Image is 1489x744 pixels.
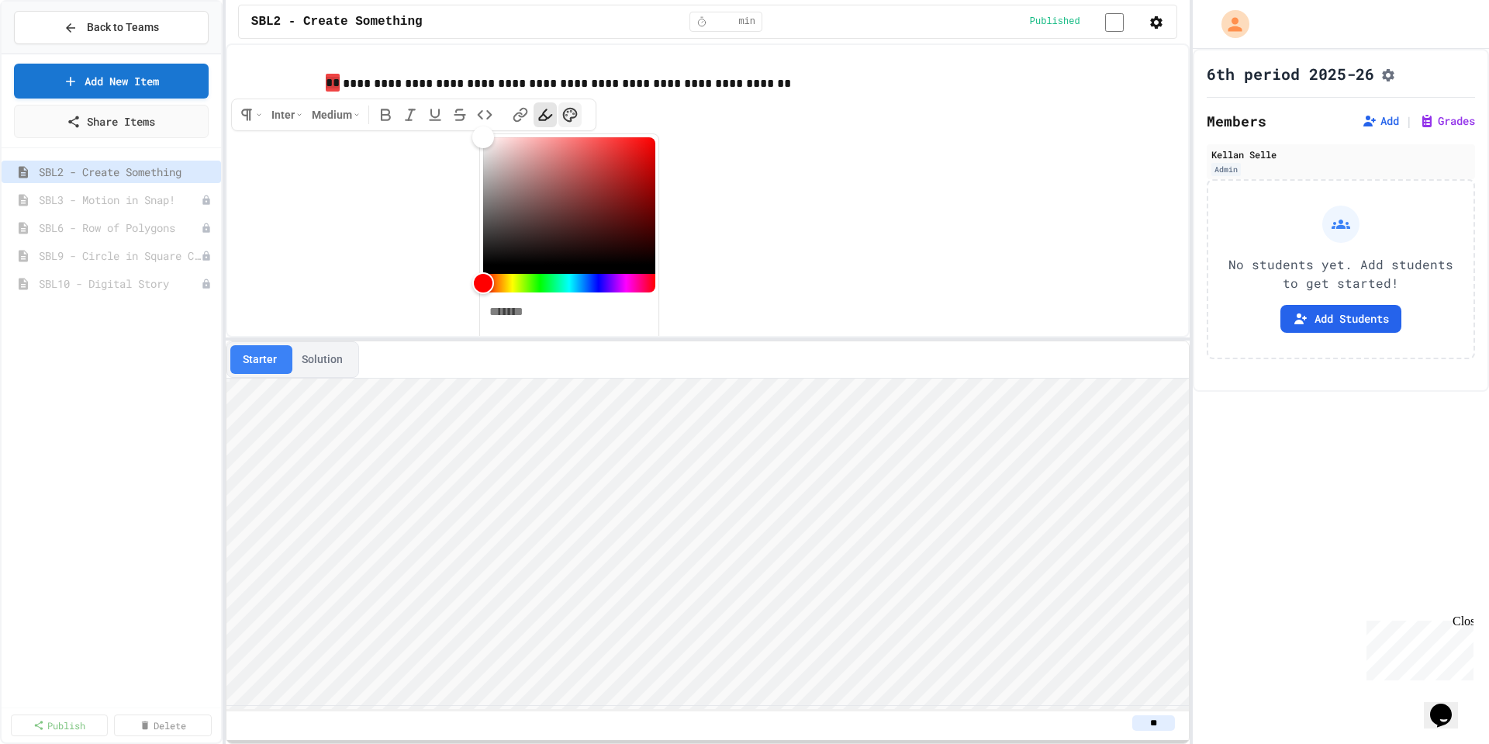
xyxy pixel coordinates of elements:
div: Unpublished [201,223,212,234]
button: Add Students [1280,305,1401,333]
div: Content is published and visible to students [1030,12,1142,31]
button: Inter [268,102,306,127]
button: Add [1362,113,1399,129]
h2: Members [1207,110,1266,132]
iframe: Snap! Programming Environment [226,379,1189,711]
span: SBL3 - Motion in Snap! [39,192,201,208]
div: Color [483,137,655,265]
span: SBL9 - Circle in Square Code [39,247,201,264]
span: min [738,16,755,28]
div: Unpublished [201,251,212,261]
span: Published [1030,16,1080,28]
div: Kellan Selle [1211,147,1470,161]
span: | [1405,112,1413,130]
iframe: chat widget [1424,682,1473,728]
button: Starter [230,345,289,374]
div: My Account [1205,6,1253,42]
h1: 6th period 2025-26 [1207,63,1374,85]
span: Back to Teams [87,19,159,36]
div: Admin [1211,163,1241,176]
button: Grades [1419,113,1475,129]
span: SBL2 - Create Something [251,12,423,31]
button: Medium [308,102,364,127]
span: SBL6 - Row of Polygons [39,220,201,236]
a: Publish [11,715,108,736]
button: Solution [289,345,355,374]
button: Back to Teams [14,11,209,44]
iframe: chat widget [1360,614,1473,680]
input: publish toggle [1087,13,1142,32]
div: Hue [483,274,655,292]
a: Delete [114,715,211,736]
div: Unpublished [201,279,212,289]
span: SBL10 - Digital Story [39,275,201,292]
span: SBL2 - Create Something [39,164,215,180]
div: Unpublished [201,195,212,206]
button: Assignment Settings [1380,64,1396,83]
a: Add New Item [14,64,209,99]
a: Share Items [14,105,209,138]
p: No students yet. Add students to get started! [1221,255,1461,292]
div: Chat with us now!Close [6,6,107,99]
